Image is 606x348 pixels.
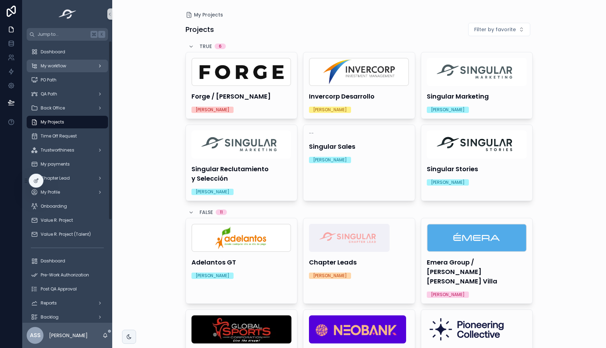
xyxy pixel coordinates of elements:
span: QA Path [41,91,57,97]
div: [PERSON_NAME] [313,157,347,163]
span: Pre-Work Authorization [41,272,89,278]
span: Jump to... [38,32,88,37]
img: invercorp.png [309,58,409,86]
a: Chapter Lead [27,172,108,185]
img: cropimage9134.webp [191,315,292,343]
a: --Singular Sales[PERSON_NAME] [303,125,415,201]
h4: Singular Sales [309,142,409,151]
img: SMarketing.png [427,58,527,86]
span: Dashboard [41,258,65,264]
a: Singular-Chapter-Lead.pngChapter Leads[PERSON_NAME] [303,218,415,304]
a: My payments [27,158,108,170]
h4: Singular Reclutamiento y Selección [191,164,292,183]
img: Singular-Chapter-Lead.png [309,224,390,252]
a: SStories.pngSingular Stories[PERSON_NAME] [421,125,533,201]
span: Trustworthiness [41,147,74,153]
a: LogosSingular.pngEmera Group / [PERSON_NAME] [PERSON_NAME] Villa[PERSON_NAME] [421,218,533,304]
a: My Profile [27,186,108,199]
span: Filter by favorite [474,26,516,33]
img: Adelantos.png [191,224,291,252]
a: My Projects [27,116,108,128]
div: [PERSON_NAME] [313,107,347,113]
span: K [99,32,105,37]
a: SMarketing.pngSingular Marketing[PERSON_NAME] [421,52,533,119]
div: 6 [219,43,222,49]
img: SStories.png [427,130,527,159]
a: Forge.pngForge / [PERSON_NAME][PERSON_NAME] [186,52,298,119]
h4: Singular Stories [427,164,527,174]
span: My Projects [194,11,223,18]
div: [PERSON_NAME] [196,107,229,113]
span: Value R. Project [41,217,73,223]
h1: Projects [186,25,214,34]
button: Jump to...K [27,28,108,41]
a: Backlog [27,311,108,323]
span: My Projects [41,119,64,125]
p: [PERSON_NAME] [49,332,88,339]
h4: Invercorp Desarrollo [309,92,409,101]
a: Onboarding [27,200,108,213]
a: Adelantos.pngAdelantos GT[PERSON_NAME] [186,218,298,304]
button: Select Button [468,23,530,36]
img: Forge.png [191,58,291,86]
span: PO Path [41,77,56,83]
h4: Emera Group / [PERSON_NAME] [PERSON_NAME] Villa [427,257,527,286]
a: Value R. Project (Talent) [27,228,108,241]
a: My Projects [186,11,223,18]
a: My workflow [27,60,108,72]
span: My Profile [41,189,60,195]
a: Back Office [27,102,108,114]
img: SMarketing.png [191,130,291,159]
a: Value R. Project [27,214,108,227]
h4: Singular Marketing [427,92,527,101]
div: scrollable content [22,41,112,323]
a: QA Path [27,88,108,100]
img: App logo [56,8,79,20]
span: Backlog [41,314,59,320]
span: ASS [30,331,41,340]
div: [PERSON_NAME] [431,179,465,186]
h4: Adelantos GT [191,257,292,267]
a: Post QA Approval [27,283,108,295]
img: Screenshot-2023-06-01-at-16.36.25.png [309,315,406,343]
span: FALSE [200,209,213,216]
span: My payments [41,161,70,167]
div: 11 [220,209,223,215]
span: Time Off Request [41,133,77,139]
img: LogosSingular.png [427,224,527,252]
a: Reports [27,297,108,309]
div: [PERSON_NAME] [196,273,229,279]
h4: Forge / [PERSON_NAME] [191,92,292,101]
div: [PERSON_NAME] [431,107,465,113]
span: Onboarding [41,203,67,209]
a: Time Off Request [27,130,108,142]
span: Back Office [41,105,65,111]
a: Pre-Work Authorization [27,269,108,281]
div: [PERSON_NAME] [313,273,347,279]
a: Dashboard [27,46,108,58]
span: My workflow [41,63,66,69]
a: SMarketing.pngSingular Reclutamiento y Selección[PERSON_NAME] [186,125,298,201]
span: Value R. Project (Talent) [41,232,91,237]
a: PO Path [27,74,108,86]
span: Dashboard [41,49,65,55]
span: Chapter Lead [41,175,70,181]
span: Reports [41,300,57,306]
span: Post QA Approval [41,286,77,292]
a: invercorp.pngInvercorp Desarrollo[PERSON_NAME] [303,52,415,119]
span: TRUE [200,43,212,50]
div: [PERSON_NAME] [431,292,465,298]
div: [PERSON_NAME] [196,189,229,195]
a: Trustworthiness [27,144,108,156]
img: PC—HorizontalStacked—Dark.svg [427,315,509,343]
h4: Chapter Leads [309,257,409,267]
a: Dashboard [27,255,108,267]
span: -- [309,130,314,136]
